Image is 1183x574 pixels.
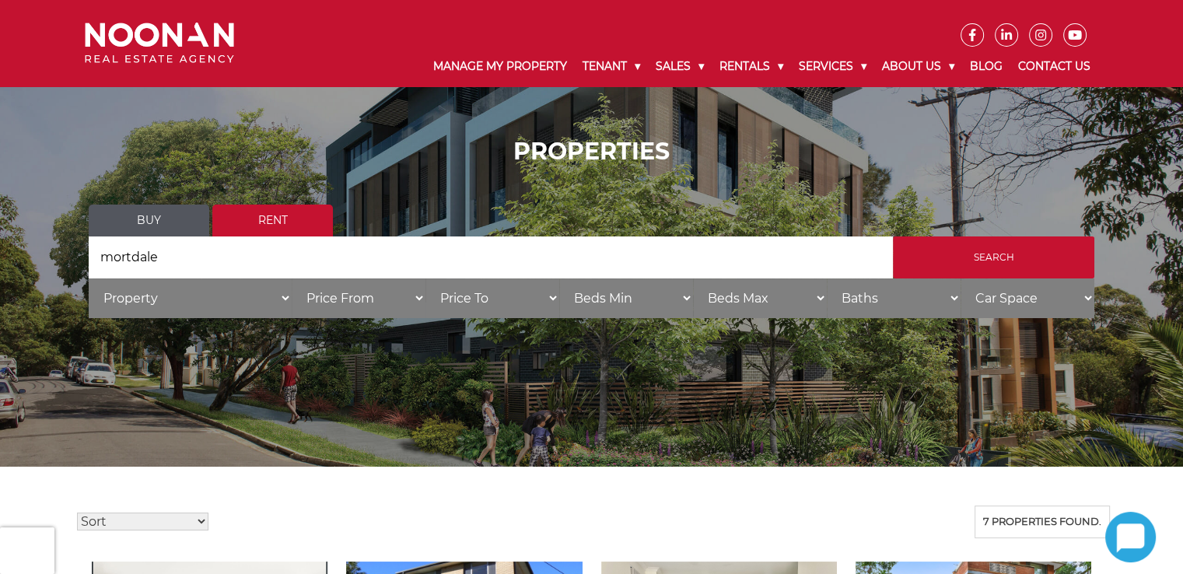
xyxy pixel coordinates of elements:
img: Noonan Real Estate Agency [85,23,234,64]
a: Contact Us [1010,47,1098,86]
a: Blog [962,47,1010,86]
div: 7 properties found. [975,506,1110,538]
a: Services [791,47,874,86]
input: Search [893,236,1094,278]
a: About Us [874,47,962,86]
select: Sort Listings [77,513,208,530]
a: Buy [89,205,209,236]
a: Manage My Property [425,47,575,86]
a: Rentals [712,47,791,86]
a: Rent [212,205,333,236]
h1: PROPERTIES [89,138,1094,166]
a: Tenant [575,47,648,86]
a: Sales [648,47,712,86]
input: Search by suburb, postcode or area [89,236,893,278]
